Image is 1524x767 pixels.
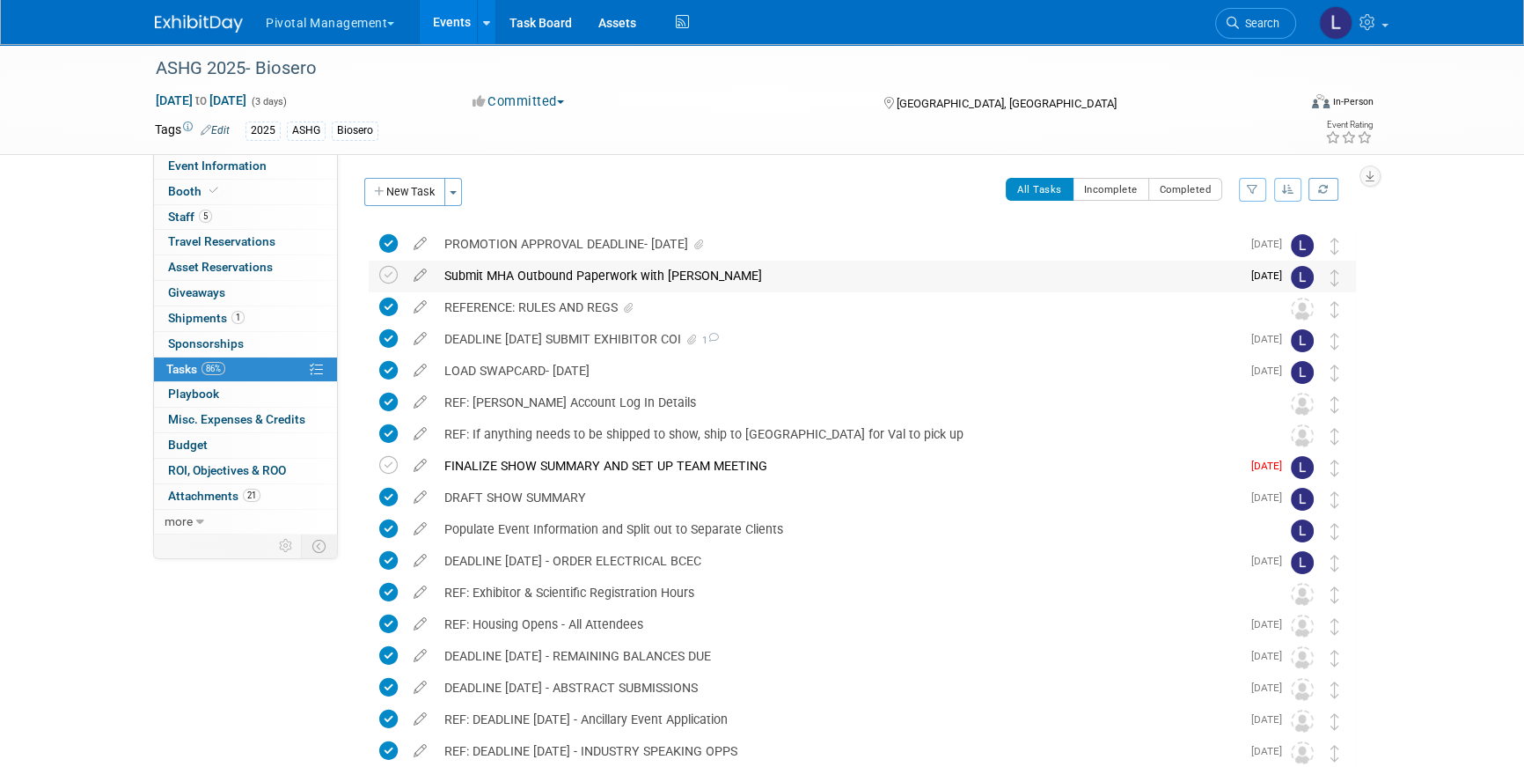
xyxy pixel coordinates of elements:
[165,514,193,528] span: more
[1251,491,1291,504] span: [DATE]
[1330,396,1339,413] i: Move task
[168,438,208,452] span: Budget
[1332,95,1374,108] div: In-Person
[436,229,1241,259] div: PROMOTION APPROVAL DEADLINE- [DATE]
[1330,586,1339,603] i: Move task
[201,124,230,136] a: Edit
[1291,615,1314,638] img: Unassigned
[1239,17,1279,30] span: Search
[168,234,275,248] span: Travel Reservations
[436,546,1241,576] div: DEADLINE [DATE] - ORDER ELECTRICAL BCEC
[168,387,219,401] span: Playbook
[1291,520,1314,542] img: Leslie Pelton
[1330,460,1339,476] i: Move task
[168,285,225,299] span: Giveaways
[250,96,287,107] span: (3 days)
[1291,583,1314,606] img: Unassigned
[154,154,337,179] a: Event Information
[436,641,1241,671] div: DEADLINE [DATE] - REMAINING BALANCES DUE
[1251,555,1291,567] span: [DATE]
[1251,618,1291,631] span: [DATE]
[405,553,436,569] a: edit
[154,205,337,230] a: Staff5
[1251,333,1291,345] span: [DATE]
[1319,6,1352,40] img: Leslie Pelton
[405,331,436,347] a: edit
[1251,269,1291,282] span: [DATE]
[1308,178,1338,201] a: Refresh
[466,92,571,111] button: Committed
[332,122,378,140] div: Biosero
[405,426,436,442] a: edit
[1251,682,1291,694] span: [DATE]
[209,186,218,195] i: Booth reservation complete
[193,93,209,107] span: to
[287,122,326,140] div: ASHG
[154,382,337,407] a: Playbook
[1291,361,1314,384] img: Leslie Pelton
[436,387,1256,417] div: REF: [PERSON_NAME] Account Log In Details
[1215,8,1296,39] a: Search
[405,395,436,410] a: edit
[154,510,337,535] a: more
[154,230,337,254] a: Travel Reservations
[243,489,260,502] span: 21
[1251,713,1291,726] span: [DATE]
[201,362,225,375] span: 86%
[1330,555,1339,572] i: Move task
[1291,329,1314,352] img: Leslie Pelton
[154,180,337,204] a: Booth
[436,673,1241,703] div: DEADLINE [DATE] - ABSTRACT SUBMISSIONS
[168,210,212,224] span: Staff
[405,268,436,284] a: edit
[436,514,1256,544] div: Populate Event Information and Split out to Separate Clients
[1291,456,1314,479] img: Leslie Pelton
[1330,745,1339,762] i: Move task
[1330,491,1339,508] i: Move task
[405,299,436,315] a: edit
[155,92,247,108] span: [DATE] [DATE]
[168,159,267,173] span: Event Information
[1312,94,1330,108] img: Format-Inperson.png
[1330,650,1339,667] i: Move task
[436,736,1241,766] div: REF: DEADLINE [DATE] - INDUSTRY SPEAKING OPPS
[405,490,436,505] a: edit
[271,535,302,557] td: Personalize Event Tab Strip
[405,458,436,474] a: edit
[436,356,1241,386] div: LOAD SWAPCARD- [DATE]
[155,121,230,141] td: Tags
[1330,301,1339,318] i: Move task
[1291,488,1314,511] img: Leslie Pelton
[1325,121,1373,129] div: Event Rating
[436,609,1241,639] div: REF: Housing Opens - All Attendees
[436,292,1256,322] div: REFERENCE: RULES AND REGS
[154,306,337,331] a: Shipments1
[245,122,281,140] div: 2025
[405,680,436,696] a: edit
[1073,178,1149,201] button: Incomplete
[436,451,1241,481] div: FINALIZE SHOW SUMMARY AND SET UP TEAM MEETING
[1251,365,1291,377] span: [DATE]
[700,335,719,346] span: 1
[1330,269,1339,286] i: Move task
[1251,238,1291,250] span: [DATE]
[405,585,436,601] a: edit
[405,616,436,632] a: edit
[896,97,1116,110] span: [GEOGRAPHIC_DATA], [GEOGRAPHIC_DATA]
[1330,682,1339,698] i: Move task
[154,433,337,458] a: Budget
[199,210,212,223] span: 5
[1330,238,1339,254] i: Move task
[1006,178,1073,201] button: All Tasks
[405,743,436,759] a: edit
[436,578,1256,608] div: REF: Exhibitor & Scientific Registration Hours
[154,255,337,280] a: Asset Reservations
[405,236,436,252] a: edit
[166,362,225,376] span: Tasks
[1148,178,1223,201] button: Completed
[1291,678,1314,701] img: Unassigned
[154,459,337,483] a: ROI, Objectives & ROO
[405,648,436,664] a: edit
[154,484,337,509] a: Attachments21
[1291,266,1314,289] img: Leslie Pelton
